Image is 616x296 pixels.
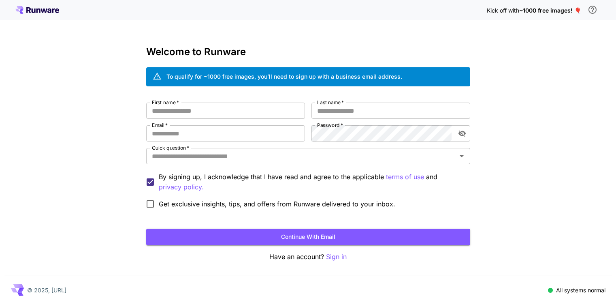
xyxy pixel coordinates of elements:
[159,182,204,192] p: privacy policy.
[152,99,179,106] label: First name
[159,172,464,192] p: By signing up, I acknowledge that I have read and agree to the applicable and
[166,72,402,81] div: To qualify for ~1000 free images, you’ll need to sign up with a business email address.
[146,229,470,245] button: Continue with email
[455,126,469,141] button: toggle password visibility
[386,172,424,182] button: By signing up, I acknowledge that I have read and agree to the applicable and privacy policy.
[152,144,189,151] label: Quick question
[584,2,601,18] button: In order to qualify for free credit, you need to sign up with a business email address and click ...
[27,286,66,294] p: © 2025, [URL]
[386,172,424,182] p: terms of use
[152,122,168,129] label: Email
[159,182,204,192] button: By signing up, I acknowledge that I have read and agree to the applicable terms of use and
[317,99,344,106] label: Last name
[317,122,343,129] label: Password
[159,199,395,209] span: Get exclusive insights, tips, and offers from Runware delivered to your inbox.
[456,150,467,162] button: Open
[519,7,581,14] span: ~1000 free images! 🎈
[487,7,519,14] span: Kick off with
[146,252,470,262] p: Have an account?
[556,286,605,294] p: All systems normal
[146,46,470,58] h3: Welcome to Runware
[326,252,347,262] button: Sign in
